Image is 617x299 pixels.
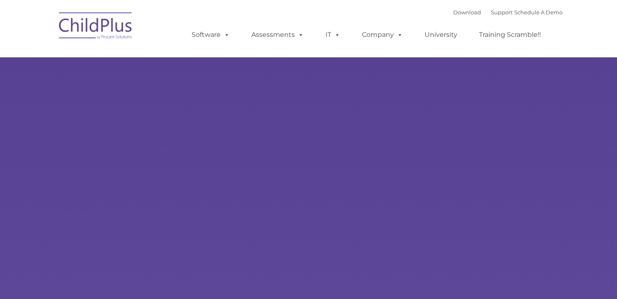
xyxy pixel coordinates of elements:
a: University [416,27,466,43]
a: Schedule A Demo [514,9,563,16]
font: | [453,9,563,16]
img: ChildPlus by Procare Solutions [55,7,137,48]
a: Support [491,9,513,16]
a: Training Scramble!! [471,27,549,43]
a: IT [317,27,348,43]
a: Software [183,27,238,43]
a: Download [453,9,481,16]
a: Assessments [243,27,312,43]
a: Company [354,27,411,43]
